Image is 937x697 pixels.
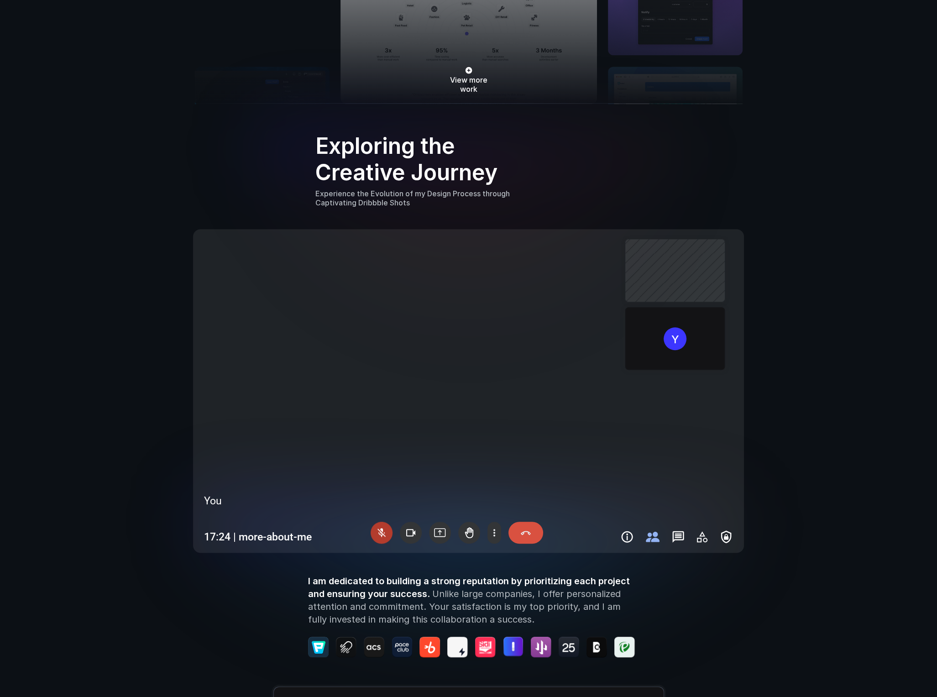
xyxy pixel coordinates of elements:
span: . [427,588,430,599]
p: Experience the Evolution of my Design Process through Captivating Dribbble Shots [315,189,517,207]
p: View more work [440,75,497,94]
p: Click to unmute and hear my story! [321,502,439,510]
p: Y [671,333,679,346]
p: Unlike large companies, I offer personalized attention and commitment. Your satisfaction is my to... [308,575,632,626]
h3: Exploring the Creative Journey [315,133,518,185]
p: 17:24 | more-about-me [204,531,312,544]
span: You [204,495,222,507]
span: I am dedicated to building a strong reputation by prioritizing each project and ensuring your suc... [308,576,632,599]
